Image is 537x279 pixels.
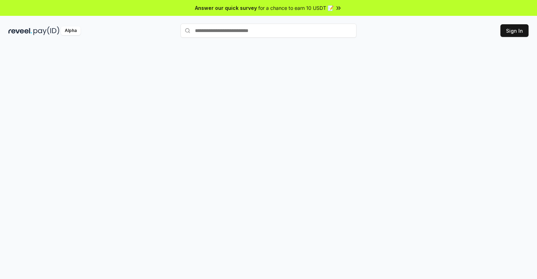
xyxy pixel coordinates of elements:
[195,4,257,12] span: Answer our quick survey
[258,4,334,12] span: for a chance to earn 10 USDT 📝
[61,26,81,35] div: Alpha
[33,26,59,35] img: pay_id
[500,24,529,37] button: Sign In
[8,26,32,35] img: reveel_dark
